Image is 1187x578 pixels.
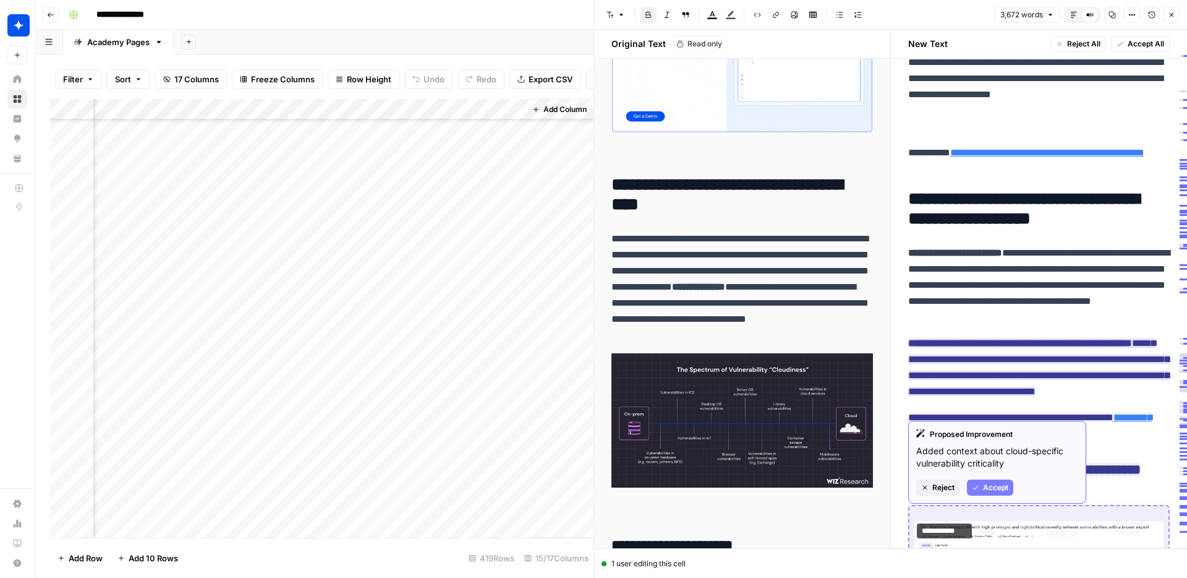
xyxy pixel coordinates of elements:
[527,101,592,118] button: Add Column
[7,494,27,514] a: Settings
[932,482,955,493] span: Reject
[687,38,722,50] span: Read only
[529,73,572,85] span: Export CSV
[7,10,27,41] button: Workspace: Wiz
[7,89,27,109] a: Browse
[519,548,593,568] div: 15/17 Columns
[129,552,178,564] span: Add 10 Rows
[115,73,131,85] span: Sort
[328,69,399,89] button: Row Height
[423,73,445,85] span: Undo
[7,129,27,149] a: Opportunities
[509,69,581,89] button: Export CSV
[916,445,1078,470] p: Added context about cloud-specific vulnerability criticality
[87,36,150,48] div: Academy Pages
[1111,36,1170,52] button: Accept All
[1050,36,1106,52] button: Reject All
[7,109,27,129] a: Insights
[7,533,27,553] a: Learning Hub
[477,73,496,85] span: Redo
[983,482,1008,493] span: Accept
[347,73,391,85] span: Row Height
[55,69,102,89] button: Filter
[464,548,519,568] div: 419 Rows
[63,30,174,54] a: Academy Pages
[50,548,110,568] button: Add Row
[457,69,504,89] button: Redo
[604,38,666,50] h2: Original Text
[232,69,323,89] button: Freeze Columns
[602,558,1180,569] div: 1 user editing this cell
[251,73,315,85] span: Freeze Columns
[908,38,948,50] h2: New Text
[916,480,959,496] button: Reject
[69,552,103,564] span: Add Row
[916,429,1078,440] div: Proposed Improvement
[7,553,27,573] button: Help + Support
[7,69,27,89] a: Home
[7,14,30,37] img: Wiz Logo
[7,514,27,533] a: Usage
[1067,38,1100,50] span: Reject All
[63,73,83,85] span: Filter
[404,69,453,89] button: Undo
[1128,38,1164,50] span: Accept All
[155,69,227,89] button: 17 Columns
[174,73,219,85] span: 17 Columns
[543,104,587,115] span: Add Column
[7,149,27,168] a: Your Data
[995,7,1060,23] button: 3,672 words
[110,548,185,568] button: Add 10 Rows
[107,69,150,89] button: Sort
[1000,9,1043,20] span: 3,672 words
[967,480,1013,496] button: Accept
